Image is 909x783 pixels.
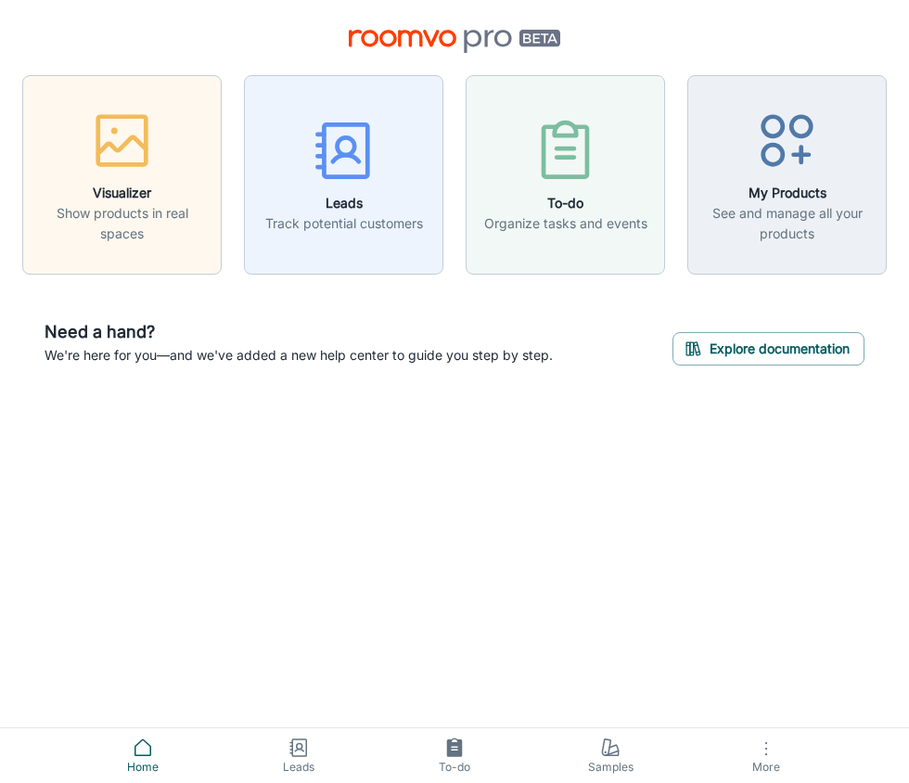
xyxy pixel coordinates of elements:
[388,759,521,776] span: To-do
[532,728,688,783] a: Samples
[672,332,864,366] button: Explore documentation
[687,75,887,275] button: My ProductsSee and manage all your products
[34,183,210,203] h6: Visualizer
[484,193,647,213] h6: To-do
[76,759,210,776] span: Home
[699,760,833,774] span: More
[687,164,887,183] a: My ProductsSee and manage all your products
[65,728,221,783] a: Home
[544,759,677,776] span: Samples
[377,728,532,783] a: To-do
[699,203,875,244] p: See and manage all your products
[349,30,561,53] img: Roomvo PRO Beta
[484,213,647,234] p: Organize tasks and events
[22,75,222,275] button: VisualizerShow products in real spaces
[466,75,665,275] button: To-doOrganize tasks and events
[244,75,443,275] button: LeadsTrack potential customers
[34,203,210,244] p: Show products in real spaces
[688,728,844,783] button: More
[466,164,665,183] a: To-doOrganize tasks and events
[221,728,377,783] a: Leads
[45,345,553,366] p: We're here for you—and we've added a new help center to guide you step by step.
[244,164,443,183] a: LeadsTrack potential customers
[45,319,553,345] h6: Need a hand?
[232,759,365,776] span: Leads
[265,193,423,213] h6: Leads
[672,338,864,356] a: Explore documentation
[699,183,875,203] h6: My Products
[265,213,423,234] p: Track potential customers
